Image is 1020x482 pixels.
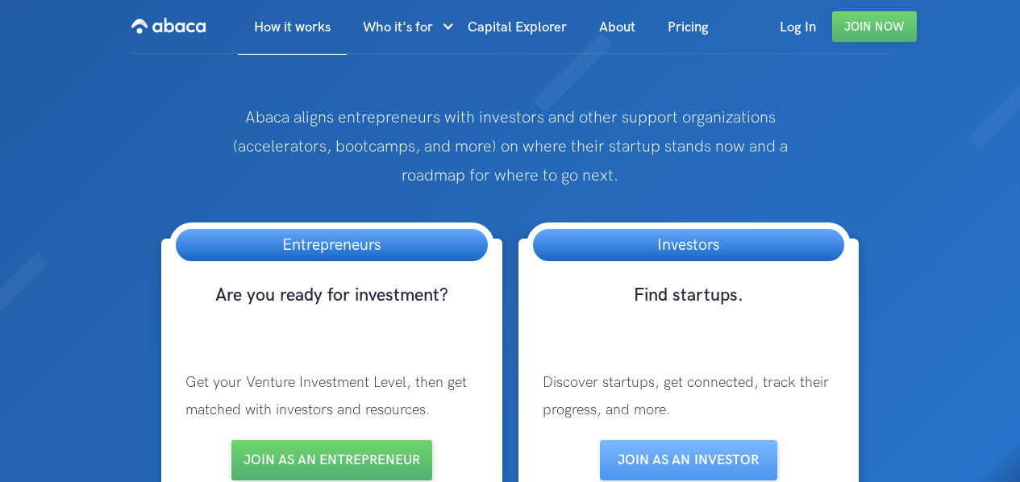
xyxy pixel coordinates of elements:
[131,13,206,39] img: Abaca logo
[527,284,851,337] h3: Find startups.
[169,284,494,337] h3: Are you ready for investment?
[169,353,494,440] p: Get your Venture Investment Level, then get matched with investors and resources.
[832,11,917,42] a: Join Now
[266,229,397,261] h3: Entrepreneurs
[641,229,735,261] h3: Investors
[231,440,432,480] a: Join as an entrepreneur
[527,353,851,440] p: Discover startups, get connected, track their progress, and more.
[600,440,777,480] a: Join as aN INVESTOR
[204,103,816,190] p: Abaca aligns entrepreneurs with investors and other support organizations (accelerators, bootcamp...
